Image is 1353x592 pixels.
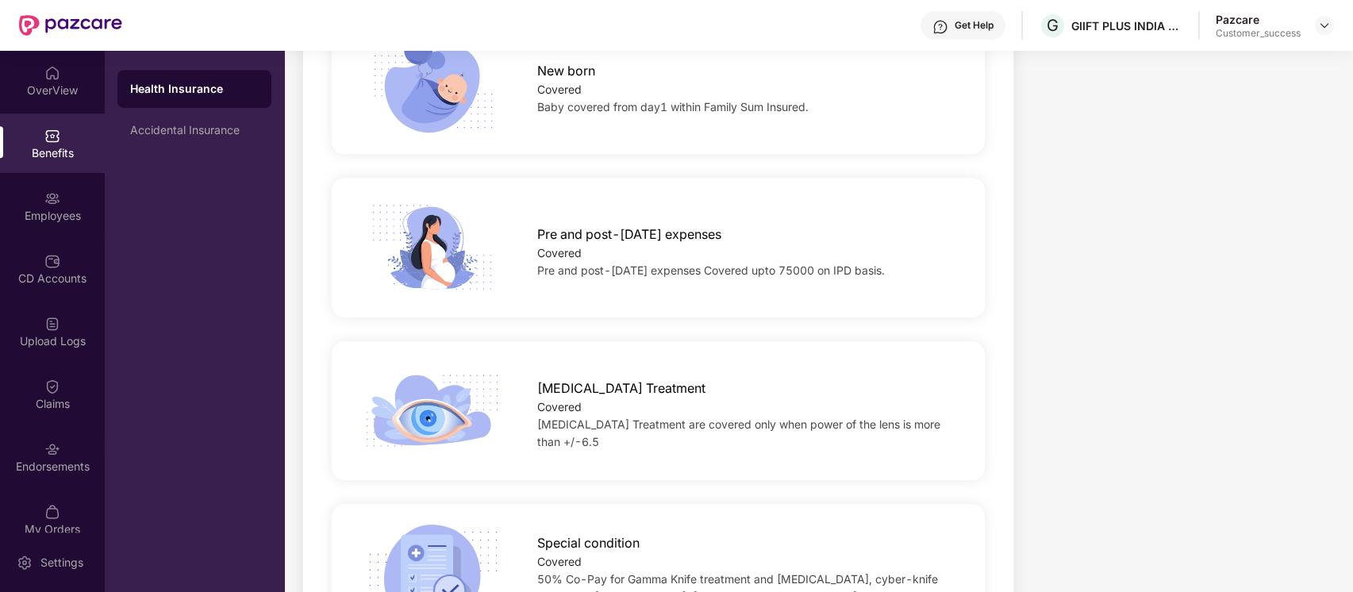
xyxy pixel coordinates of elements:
[361,198,504,297] img: icon
[955,19,994,32] div: Get Help
[361,35,504,134] img: icon
[1318,19,1331,32] img: svg+xml;base64,PHN2ZyBpZD0iRHJvcGRvd24tMzJ4MzIiIHhtbG5zPSJodHRwOi8vd3d3LnczLm9yZy8yMDAwL3N2ZyIgd2...
[44,190,60,206] img: svg+xml;base64,PHN2ZyBpZD0iRW1wbG95ZWVzIiB4bWxucz0iaHR0cDovL3d3dy53My5vcmcvMjAwMC9zdmciIHdpZHRoPS...
[44,316,60,332] img: svg+xml;base64,PHN2ZyBpZD0iVXBsb2FkX0xvZ3MiIGRhdGEtbmFtZT0iVXBsb2FkIExvZ3MiIHhtbG5zPSJodHRwOi8vd3...
[537,379,705,398] span: [MEDICAL_DATA] Treatment
[537,244,955,262] div: Covered
[1047,16,1059,35] span: G
[537,61,595,81] span: New born
[1216,12,1301,27] div: Pazcare
[36,555,88,571] div: Settings
[130,124,259,136] div: Accidental Insurance
[1071,18,1182,33] div: GIIFT PLUS INDIA PRIVATE LIMITED
[537,81,955,98] div: Covered
[1216,27,1301,40] div: Customer_success
[44,441,60,457] img: svg+xml;base64,PHN2ZyBpZD0iRW5kb3JzZW1lbnRzIiB4bWxucz0iaHR0cDovL3d3dy53My5vcmcvMjAwMC9zdmciIHdpZH...
[44,253,60,269] img: svg+xml;base64,PHN2ZyBpZD0iQ0RfQWNjb3VudHMiIGRhdGEtbmFtZT0iQ0QgQWNjb3VudHMiIHhtbG5zPSJodHRwOi8vd3...
[537,263,885,277] span: Pre and post-[DATE] expenses Covered upto 75000 on IPD basis.
[130,81,259,97] div: Health Insurance
[44,65,60,81] img: svg+xml;base64,PHN2ZyBpZD0iSG9tZSIgeG1sbnM9Imh0dHA6Ly93d3cudzMub3JnLzIwMDAvc3ZnIiB3aWR0aD0iMjAiIG...
[361,361,504,460] img: icon
[537,398,955,416] div: Covered
[537,225,721,244] span: Pre and post-[DATE] expenses
[932,19,948,35] img: svg+xml;base64,PHN2ZyBpZD0iSGVscC0zMngzMiIgeG1sbnM9Imh0dHA6Ly93d3cudzMub3JnLzIwMDAvc3ZnIiB3aWR0aD...
[537,417,940,448] span: [MEDICAL_DATA] Treatment are covered only when power of the lens is more than +/-6.5
[537,553,955,571] div: Covered
[537,100,809,113] span: Baby covered from day1 within Family Sum Insured.
[537,533,640,553] span: Special condition
[44,504,60,520] img: svg+xml;base64,PHN2ZyBpZD0iTXlfT3JkZXJzIiBkYXRhLW5hbWU9Ik15IE9yZGVycyIgeG1sbnM9Imh0dHA6Ly93d3cudz...
[44,379,60,394] img: svg+xml;base64,PHN2ZyBpZD0iQ2xhaW0iIHhtbG5zPSJodHRwOi8vd3d3LnczLm9yZy8yMDAwL3N2ZyIgd2lkdGg9IjIwIi...
[17,555,33,571] img: svg+xml;base64,PHN2ZyBpZD0iU2V0dGluZy0yMHgyMCIgeG1sbnM9Imh0dHA6Ly93d3cudzMub3JnLzIwMDAvc3ZnIiB3aW...
[19,15,122,36] img: New Pazcare Logo
[44,128,60,144] img: svg+xml;base64,PHN2ZyBpZD0iQmVuZWZpdHMiIHhtbG5zPSJodHRwOi8vd3d3LnczLm9yZy8yMDAwL3N2ZyIgd2lkdGg9Ij...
